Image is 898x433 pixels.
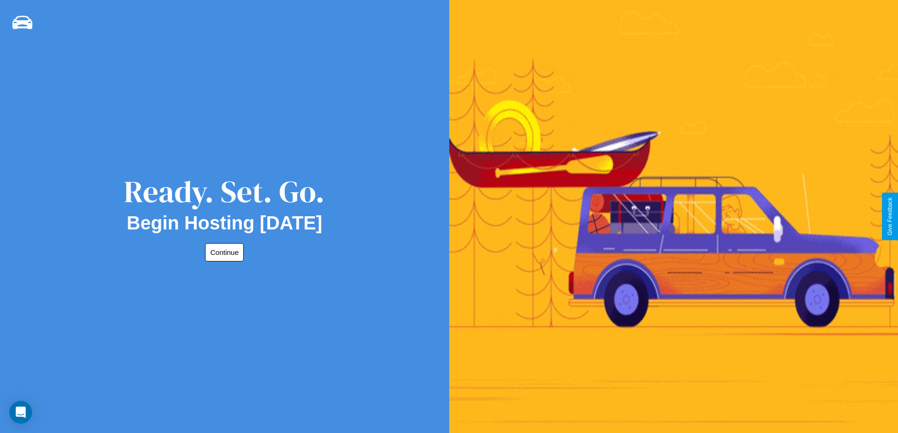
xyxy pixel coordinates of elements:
div: Give Feedback [887,197,893,236]
div: Ready. Set. Go. [124,171,325,212]
h2: Begin Hosting [DATE] [127,212,322,234]
button: Continue [205,243,244,261]
div: Open Intercom Messenger [9,401,32,424]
